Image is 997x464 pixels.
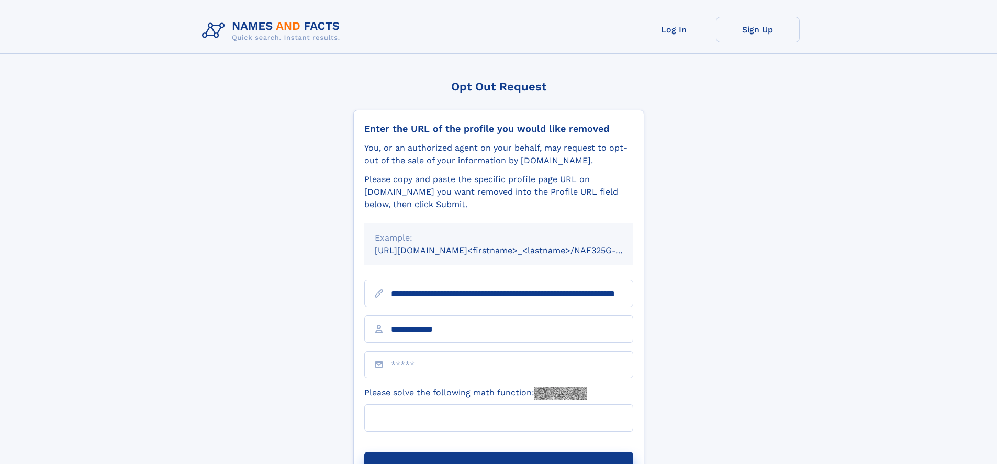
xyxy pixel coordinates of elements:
div: You, or an authorized agent on your behalf, may request to opt-out of the sale of your informatio... [364,142,633,167]
label: Please solve the following math function: [364,387,587,400]
a: Sign Up [716,17,800,42]
div: Example: [375,232,623,244]
div: Please copy and paste the specific profile page URL on [DOMAIN_NAME] you want removed into the Pr... [364,173,633,211]
img: Logo Names and Facts [198,17,349,45]
div: Enter the URL of the profile you would like removed [364,123,633,134]
small: [URL][DOMAIN_NAME]<firstname>_<lastname>/NAF325G-xxxxxxxx [375,245,653,255]
div: Opt Out Request [353,80,644,93]
a: Log In [632,17,716,42]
